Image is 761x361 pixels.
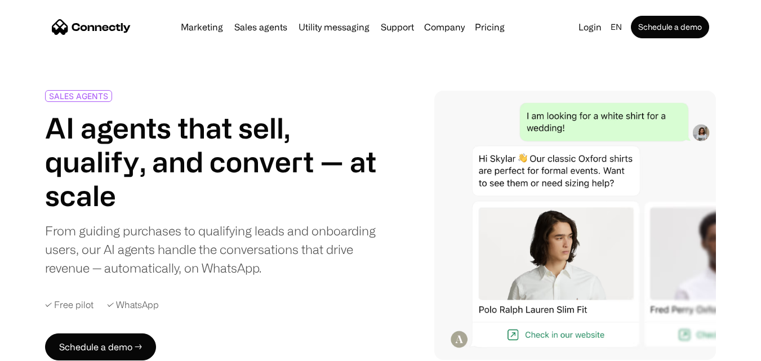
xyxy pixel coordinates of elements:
[52,19,131,35] a: home
[107,300,159,310] div: ✓ WhatsApp
[45,221,376,277] div: From guiding purchases to qualifying leads and onboarding users, our AI agents handle the convers...
[45,333,156,360] a: Schedule a demo →
[611,19,622,35] div: en
[49,92,108,100] div: SALES AGENTS
[470,23,509,32] a: Pricing
[23,341,68,357] ul: Language list
[421,19,468,35] div: Company
[45,111,376,212] h1: AI agents that sell, qualify, and convert — at scale
[176,23,228,32] a: Marketing
[11,340,68,357] aside: Language selected: English
[606,19,629,35] div: en
[631,16,709,38] a: Schedule a demo
[574,19,606,35] a: Login
[424,19,465,35] div: Company
[294,23,374,32] a: Utility messaging
[376,23,419,32] a: Support
[45,300,94,310] div: ✓ Free pilot
[230,23,292,32] a: Sales agents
